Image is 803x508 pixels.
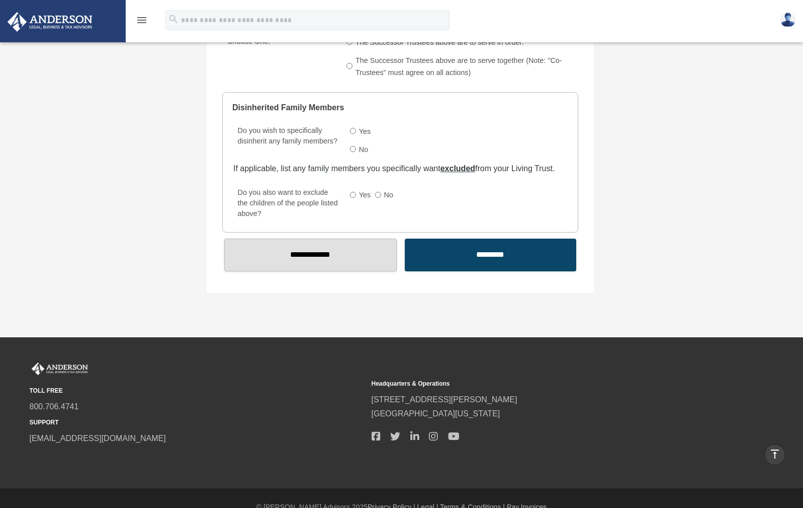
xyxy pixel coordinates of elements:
[5,12,96,32] img: Anderson Advisors Platinum Portal
[352,53,583,81] label: The Successor Trustees above are to serve together (Note: "Co-Trustees" must agree on all actions)
[223,35,338,83] label: Choose One:
[30,434,166,443] a: [EMAIL_ADDRESS][DOMAIN_NAME]
[780,13,795,27] img: User Pic
[372,409,500,418] a: [GEOGRAPHIC_DATA][US_STATE]
[372,379,706,389] small: Headquarters & Operations
[381,187,398,203] label: No
[30,417,365,428] small: SUPPORT
[232,93,568,123] legend: Disinherited Family Members
[233,186,342,221] label: Do you also want to exclude the children of the people listed above?
[136,18,148,26] a: menu
[136,14,148,26] i: menu
[30,402,79,411] a: 800.706.4741
[168,14,179,25] i: search
[356,124,375,140] label: Yes
[764,444,785,465] a: vertical_align_top
[30,362,90,376] img: Anderson Advisors Platinum Portal
[352,35,528,51] label: The Successor Trustees above are to serve in order.
[356,142,373,158] label: No
[233,124,342,160] label: Do you wish to specifically disinherit any family members?
[440,164,475,173] u: excluded
[30,386,365,396] small: TOLL FREE
[372,395,517,404] a: [STREET_ADDRESS][PERSON_NAME]
[233,162,567,176] div: If applicable, list any family members you specifically want from your Living Trust.
[769,448,781,460] i: vertical_align_top
[356,187,375,203] label: Yes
